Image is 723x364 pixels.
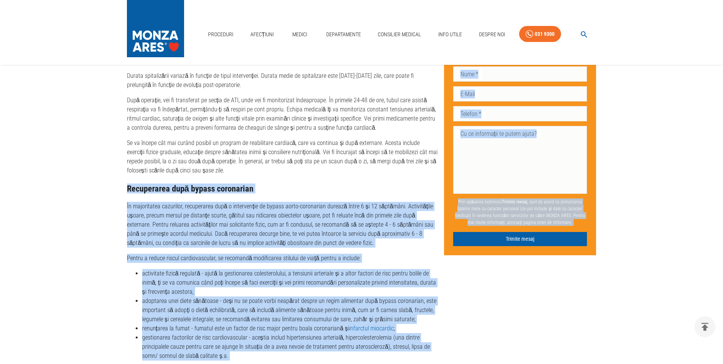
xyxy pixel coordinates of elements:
[127,96,438,132] p: După operație, vei fi transferat pe secția de ATI, unde vei fi monitorizat îndeaproape. În primel...
[127,71,438,90] p: Durata spitalizării variază în funcție de tipul intervenției. Durata medie de spitalizare este [D...
[288,27,312,42] a: Medici
[535,29,555,39] div: 031 9300
[694,316,715,337] button: delete
[205,27,236,42] a: Proceduri
[142,324,438,333] li: renunțarea la fumat - fumatul este un factor de risc major pentru boala coronariană și ;
[142,333,438,361] li: gestionarea factorilor de risc cardiovascular - aceștia includ hipertensiunea arterială, hipercol...
[502,199,527,205] b: Trimite mesaj
[127,202,438,248] p: În majoritatea cazurilor, recuperarea după o intervenție de bypass aorto-coronarian durează între...
[142,296,438,324] li: adoptarea unei diete sănătoase - deși nu se poate vorbi neapărat despre un regim alimentar după b...
[127,254,438,263] p: Pentru a reduce riscul cardiovascular, se recomandă modificarea stilului de viață pentru a include:
[476,27,508,42] a: Despre Noi
[127,139,438,175] p: Se va începe cât mai curând posibil un program de reabilitare cardiacă, care va continua și după ...
[323,27,364,42] a: Departamente
[375,27,424,42] a: Consilier Medical
[142,269,438,296] li: activitate fizică regulată - ajută la gestionarea colesterolului, a tensiunii arteriale și a alto...
[349,325,394,332] a: infarctul miocardic
[127,184,438,193] h3: Recuperarea după bypass coronarian
[519,26,561,42] a: 031 9300
[435,27,465,42] a: Info Utile
[453,195,587,229] p: Prin apăsarea butonului , sunt de acord cu prelucrarea datelor mele cu caracter personal (ce pot ...
[247,27,277,42] a: Afecțiuni
[453,232,587,246] button: Trimite mesaj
